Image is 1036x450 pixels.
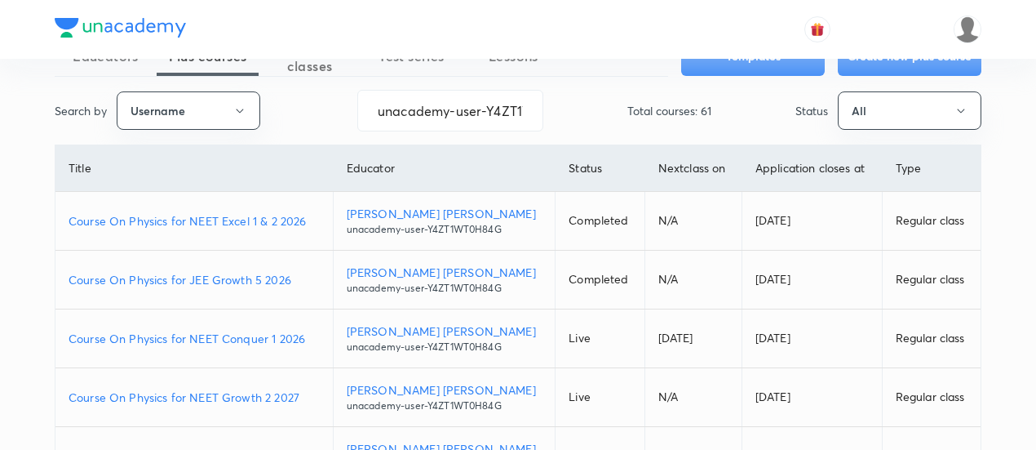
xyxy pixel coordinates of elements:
[810,22,825,37] img: avatar
[742,145,882,192] th: Application closes at
[644,145,742,192] th: Next class on
[55,102,107,119] p: Search by
[882,251,981,310] td: Regular class
[117,91,260,130] button: Username
[882,145,981,192] th: Type
[347,323,542,354] a: [PERSON_NAME] [PERSON_NAME]unacademy-user-Y4ZT1WT0H84G
[69,212,320,229] a: Course On Physics for NEET Excel 1 & 2 2026
[742,368,882,427] td: [DATE]
[742,192,882,251] td: [DATE]
[358,90,542,131] input: Search...
[627,102,711,119] p: Total courses: 61
[347,340,542,354] p: unacademy-user-Y4ZT1WT0H84G
[644,192,742,251] td: N/A
[347,264,542,281] p: [PERSON_NAME] [PERSON_NAME]
[795,102,828,119] p: Status
[644,310,742,368] td: [DATE]
[347,399,542,413] p: unacademy-user-Y4ZT1WT0H84G
[55,18,186,42] a: Company Logo
[347,281,542,296] p: unacademy-user-Y4ZT1WT0H84G
[69,271,320,288] a: Course On Physics for JEE Growth 5 2026
[333,145,556,192] th: Educator
[347,323,542,340] p: [PERSON_NAME] [PERSON_NAME]
[347,381,542,413] a: [PERSON_NAME] [PERSON_NAME]unacademy-user-Y4ZT1WT0H84G
[556,145,644,192] th: Status
[742,251,882,310] td: [DATE]
[347,264,542,296] a: [PERSON_NAME] [PERSON_NAME]unacademy-user-Y4ZT1WT0H84G
[882,368,981,427] td: Regular class
[882,192,981,251] td: Regular class
[55,145,333,192] th: Title
[644,251,742,310] td: N/A
[556,368,644,427] td: Live
[882,310,981,368] td: Regular class
[347,205,542,222] p: [PERSON_NAME] [PERSON_NAME]
[838,91,981,130] button: All
[742,310,882,368] td: [DATE]
[804,16,830,42] button: avatar
[556,251,644,310] td: Completed
[644,368,742,427] td: N/A
[69,330,320,347] a: Course On Physics for NEET Conquer 1 2026
[954,16,981,43] img: nikita patil
[556,192,644,251] td: Completed
[55,18,186,38] img: Company Logo
[347,222,542,237] p: unacademy-user-Y4ZT1WT0H84G
[347,381,542,399] p: [PERSON_NAME] [PERSON_NAME]
[347,205,542,237] a: [PERSON_NAME] [PERSON_NAME]unacademy-user-Y4ZT1WT0H84G
[556,310,644,368] td: Live
[69,389,320,406] a: Course On Physics for NEET Growth 2 2027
